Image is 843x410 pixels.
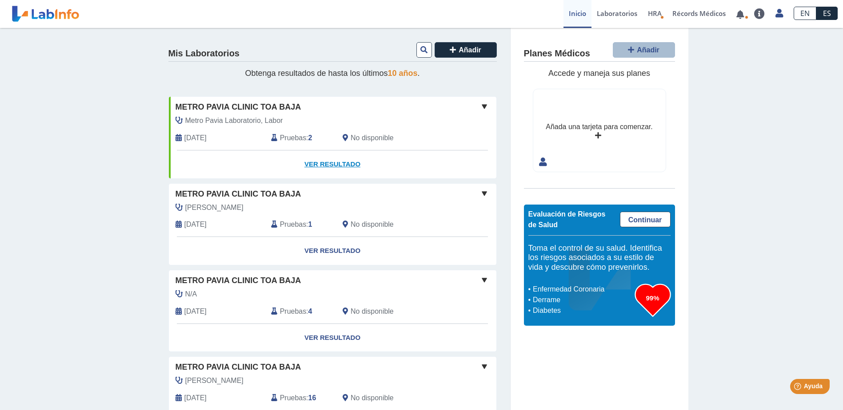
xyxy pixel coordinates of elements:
[176,275,301,287] span: Metro Pavia Clinic Toa Baja
[245,69,420,78] span: Obtenga resultados de hasta los últimos .
[185,375,244,386] span: Cruz Dardiz, Nicolas
[531,305,635,316] li: Diabetes
[169,237,496,265] a: Ver Resultado
[184,393,207,403] span: 2025-05-21
[264,133,336,143] div: :
[459,46,481,54] span: Añadir
[388,69,418,78] span: 10 años
[185,115,283,126] span: Metro Pavia Laboratorio, Labor
[308,134,312,142] b: 2
[620,212,671,227] a: Continuar
[264,306,336,317] div: :
[531,284,635,295] li: Enfermedad Coronaria
[168,48,240,59] h4: Mis Laboratorios
[280,219,306,230] span: Pruebas
[435,42,497,58] button: Añadir
[794,7,816,20] a: EN
[184,219,207,230] span: 2025-09-05
[185,202,244,213] span: Dominguez Romero, Antonio
[264,393,336,403] div: :
[764,375,833,400] iframe: Help widget launcher
[546,122,652,132] div: Añada una tarjeta para comenzar.
[280,306,306,317] span: Pruebas
[169,324,496,352] a: Ver Resultado
[185,289,197,300] span: N/A
[816,7,838,20] a: ES
[280,393,306,403] span: Pruebas
[308,221,312,228] b: 1
[264,219,336,230] div: :
[635,292,671,304] h3: 99%
[176,188,301,200] span: Metro Pavia Clinic Toa Baja
[528,210,606,229] span: Evaluación de Riesgos de Salud
[351,393,394,403] span: No disponible
[184,306,207,317] span: 2025-05-30
[531,295,635,305] li: Derrame
[351,306,394,317] span: No disponible
[351,133,394,143] span: No disponible
[628,216,662,224] span: Continuar
[528,244,671,272] h5: Toma el control de su salud. Identifica los riesgos asociados a su estilo de vida y descubre cómo...
[176,101,301,113] span: Metro Pavia Clinic Toa Baja
[613,42,675,58] button: Añadir
[524,48,590,59] h4: Planes Médicos
[280,133,306,143] span: Pruebas
[169,150,496,178] a: Ver Resultado
[184,133,207,143] span: 2025-09-08
[637,46,659,54] span: Añadir
[548,69,650,78] span: Accede y maneja sus planes
[176,361,301,373] span: Metro Pavia Clinic Toa Baja
[351,219,394,230] span: No disponible
[308,307,312,315] b: 4
[648,9,662,18] span: HRA
[308,394,316,402] b: 16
